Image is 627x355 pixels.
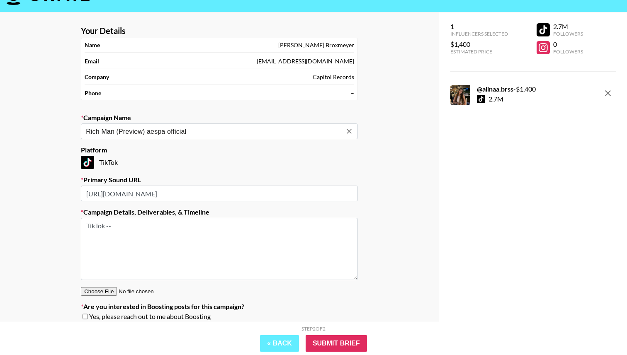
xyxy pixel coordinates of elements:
button: Clear [343,126,355,137]
img: TikTok [81,156,94,169]
div: Followers [553,31,583,37]
label: Campaign Details, Deliverables, & Timeline [81,208,358,216]
div: 0 [553,40,583,48]
div: [PERSON_NAME] Broxmeyer [278,41,354,49]
input: https://www.tiktok.com/music/Old-Town-Road-6683330941219244813 [81,186,358,201]
div: 2.7M [553,22,583,31]
div: Capitol Records [313,73,354,81]
div: 2.7M [488,95,503,103]
div: Followers [553,48,583,55]
div: TikTok [81,156,358,169]
div: $1,400 [450,40,508,48]
div: - $ 1,400 [477,85,536,93]
button: remove [600,85,616,101]
button: « Back [260,335,299,352]
div: [EMAIL_ADDRESS][DOMAIN_NAME] [257,58,354,65]
iframe: Drift Widget Chat Controller [586,314,617,345]
div: 1 [450,22,508,31]
div: – [351,89,354,97]
label: Campaign Name [81,114,358,122]
label: Platform [81,146,358,154]
label: Primary Sound URL [81,176,358,184]
strong: Name [85,41,100,49]
strong: Email [85,58,99,65]
strong: Your Details [81,26,126,36]
span: Yes, please reach out to me about Boosting [89,312,211,321]
input: Old Town Road - Lil Nas X + Billy Ray Cyrus [86,127,342,136]
label: Are you interested in Boosting posts for this campaign? [81,302,358,311]
strong: @ alinaa.brss [477,85,513,93]
strong: Company [85,73,109,81]
div: Influencers Selected [450,31,508,37]
input: Submit Brief [306,335,367,352]
div: Step 2 of 2 [301,326,326,332]
strong: Phone [85,89,101,97]
div: Estimated Price [450,48,508,55]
